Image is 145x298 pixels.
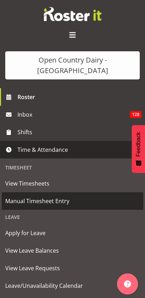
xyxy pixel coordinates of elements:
img: Rosterit website logo [44,7,102,21]
span: Inbox [18,109,130,120]
button: Feedback - Show survey [132,125,145,173]
a: Apply for Leave [2,224,143,242]
a: View Leave Balances [2,242,143,259]
span: View Timesheets [5,178,140,189]
div: Leave [2,210,143,224]
span: Time & Attendance [18,144,131,155]
div: Timesheet [2,160,143,175]
span: Feedback [135,132,141,157]
span: Apply for Leave [5,228,140,238]
div: Open Country Dairy - [GEOGRAPHIC_DATA] [12,55,133,76]
span: Roster [18,92,141,102]
span: View Leave Balances [5,245,140,256]
span: Leave/Unavailability Calendar [5,280,140,291]
img: help-xxl-2.png [124,280,131,287]
a: View Leave Requests [2,259,143,277]
span: 128 [130,111,141,118]
span: View Leave Requests [5,263,140,273]
a: View Timesheets [2,175,143,192]
span: Shifts [18,127,131,137]
a: Leave/Unavailability Calendar [2,277,143,294]
a: Manual Timesheet Entry [2,192,143,210]
span: Manual Timesheet Entry [5,196,140,206]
